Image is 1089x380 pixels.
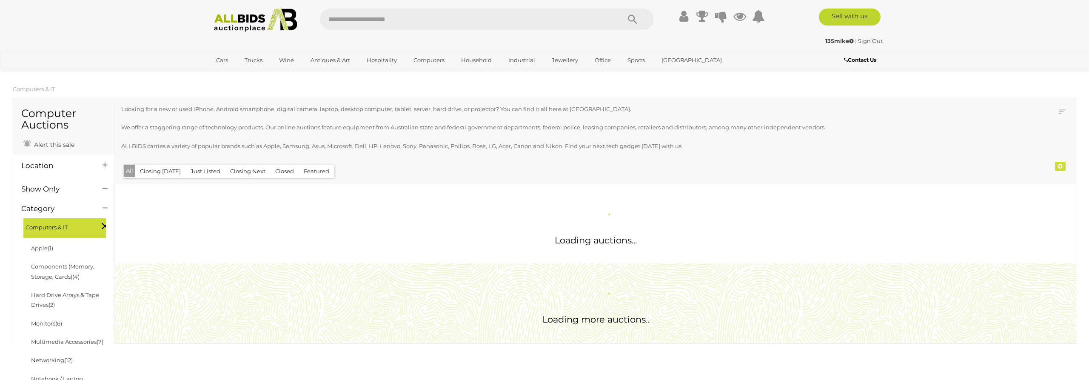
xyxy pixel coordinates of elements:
[1055,162,1066,171] div: 0
[31,245,53,251] a: Apple(1)
[31,291,99,308] a: Hard Drive Arrays & Tape Drives(2)
[124,165,135,177] button: All
[121,123,984,132] p: We offer a staggering range of technology products. Our online auctions feature equipment from Au...
[542,314,649,325] span: Loading more auctions..
[97,338,103,345] span: (7)
[270,165,299,178] button: Closed
[211,53,234,67] a: Cars
[135,165,186,178] button: Closing [DATE]
[13,86,55,92] a: Computers & IT
[825,37,854,44] strong: 135mike
[408,53,450,67] a: Computers
[21,185,90,193] h4: Show Only
[361,53,402,67] a: Hospitality
[611,9,654,30] button: Search
[239,53,268,67] a: Trucks
[31,338,103,345] a: Multimedia Accessories(7)
[121,141,984,151] p: ALLBIDS carries a variety of popular brands such as Apple, Samsung, Asus, Microsoft, Dell, HP, Le...
[64,357,73,363] span: (12)
[72,273,80,280] span: (4)
[209,9,302,32] img: Allbids.com.au
[26,220,89,232] span: Computers & IT
[274,53,299,67] a: Wine
[844,55,878,65] a: Contact Us
[858,37,883,44] a: Sign Out
[31,263,94,280] a: Components (Memory, Storage, Cards)(4)
[825,37,855,44] a: 135mike
[305,53,356,67] a: Antiques & Art
[456,53,497,67] a: Household
[21,137,77,150] a: Alert this sale
[31,357,73,363] a: Networking(12)
[21,108,106,131] h1: Computer Auctions
[503,53,541,67] a: Industrial
[31,320,62,327] a: Monitors(6)
[546,53,584,67] a: Jewellery
[844,57,876,63] b: Contact Us
[225,165,271,178] button: Closing Next
[48,301,55,308] span: (2)
[855,37,857,44] span: |
[21,205,90,213] h4: Category
[48,245,53,251] span: (1)
[185,165,225,178] button: Just Listed
[622,53,650,67] a: Sports
[121,104,984,114] p: Looking for a new or used iPhone, Android smartphone, digital camera, laptop, desktop computer, t...
[55,320,62,327] span: (6)
[555,235,637,246] span: Loading auctions...
[589,53,616,67] a: Office
[656,53,727,67] a: [GEOGRAPHIC_DATA]
[21,162,90,170] h4: Location
[32,141,74,149] span: Alert this sale
[299,165,334,178] button: Featured
[819,9,881,26] a: Sell with us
